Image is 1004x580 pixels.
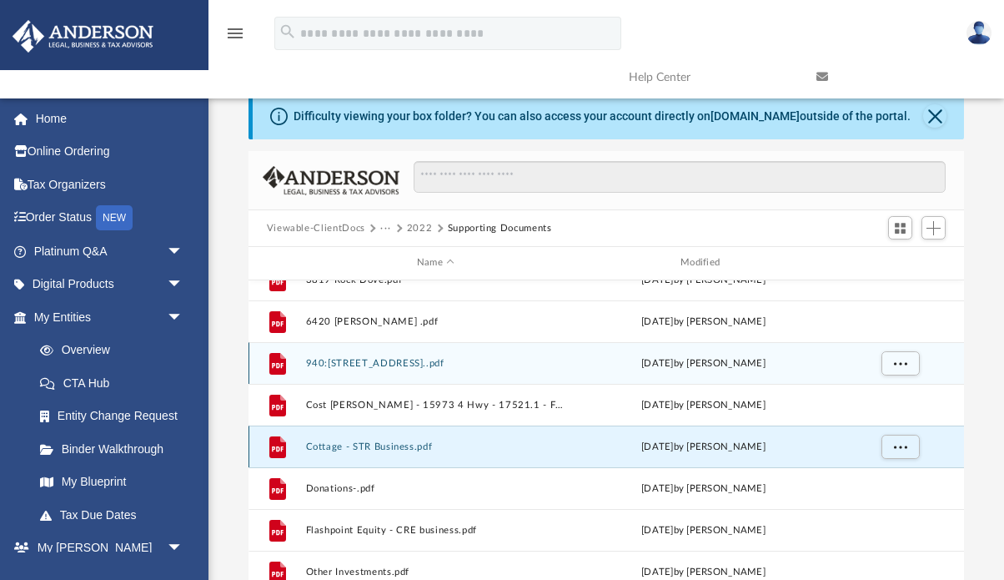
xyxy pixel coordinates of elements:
div: [DATE] by [PERSON_NAME] [573,439,833,454]
div: Difficulty viewing your box folder? You can also access your account directly on outside of the p... [294,108,911,125]
button: Donations-.pdf [305,483,565,494]
button: Cost [PERSON_NAME] - 15973 4 Hwy - 17521.1 - Final CSR - [DATE].pdf [305,400,565,411]
div: [DATE] by [PERSON_NAME] [573,314,833,329]
button: Close [923,104,946,128]
button: 6420 [PERSON_NAME] .pdf [305,316,565,327]
a: Help Center [616,44,804,110]
span: arrow_drop_down [167,268,200,302]
a: Overview [23,334,208,367]
a: Tax Due Dates [23,498,208,532]
button: Other Investments.pdf [305,567,565,577]
span: arrow_drop_down [167,235,200,269]
i: search [279,23,297,41]
div: Modified [573,255,834,270]
div: [DATE] by [PERSON_NAME] [573,356,833,371]
button: More options [881,434,919,459]
button: 2022 [407,221,433,236]
span: arrow_drop_down [167,300,200,335]
a: menu [225,32,245,43]
button: ··· [380,221,391,236]
img: Anderson Advisors Platinum Portal [8,20,158,53]
div: [DATE] by [PERSON_NAME] [573,397,833,412]
span: arrow_drop_down [167,532,200,566]
button: Flashpoint Equity - CRE business.pdf [305,525,565,536]
div: [DATE] by [PERSON_NAME] [573,272,833,287]
a: Order StatusNEW [12,201,208,235]
button: Viewable-ClientDocs [267,221,365,236]
img: User Pic [966,21,991,45]
button: 3819 Rock Dove.pdf [305,275,565,285]
a: CTA Hub [23,366,208,400]
div: id [841,255,957,270]
button: More options [881,351,919,376]
div: [DATE] by [PERSON_NAME] [573,481,833,496]
div: id [255,255,297,270]
button: 940:[STREET_ADDRESS]..pdf [305,358,565,369]
i: menu [225,23,245,43]
div: [DATE] by [PERSON_NAME] [573,522,833,537]
div: Name [304,255,565,270]
button: Supporting Documents [448,221,552,236]
button: Cottage - STR Business.pdf [305,441,565,452]
a: Online Ordering [12,135,208,169]
div: [DATE] by [PERSON_NAME] [573,564,833,579]
input: Search files and folders [414,161,946,193]
a: My Entitiesarrow_drop_down [12,300,208,334]
a: Platinum Q&Aarrow_drop_down [12,235,208,268]
a: Entity Change Request [23,400,208,433]
a: Digital Productsarrow_drop_down [12,268,208,301]
a: Binder Walkthrough [23,432,208,466]
a: Tax Organizers [12,168,208,201]
div: NEW [96,205,133,230]
a: Home [12,102,208,135]
a: My Blueprint [23,466,200,499]
a: [DOMAIN_NAME] [710,109,800,123]
button: Switch to Grid View [888,216,913,240]
button: Add [921,216,946,240]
